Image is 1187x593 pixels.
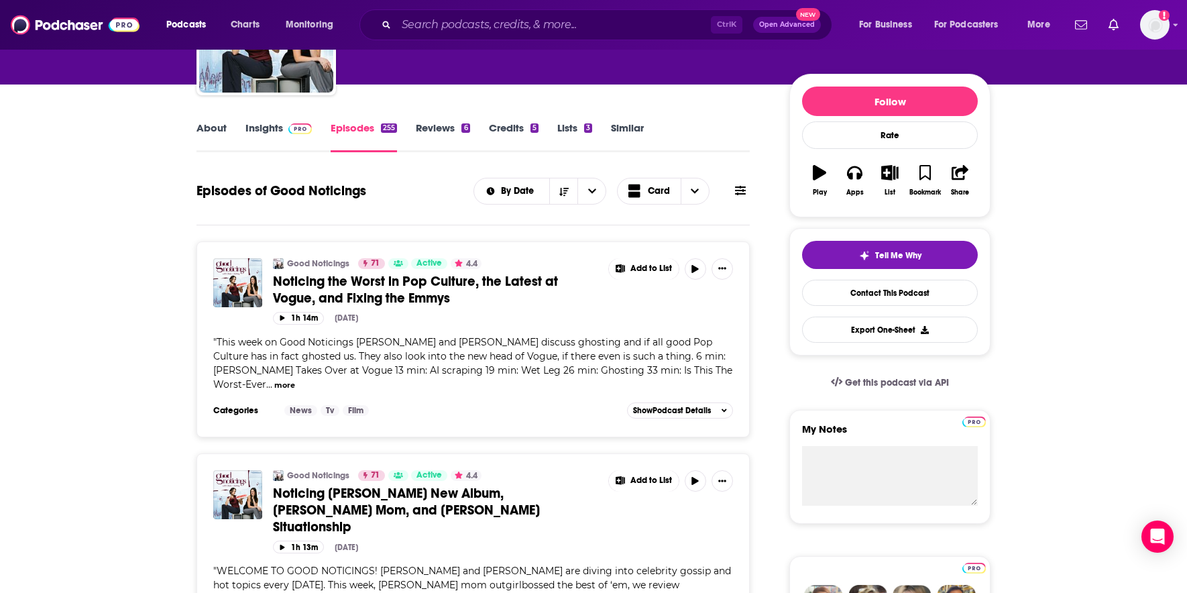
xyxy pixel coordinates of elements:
[273,470,284,481] img: Good Noticings
[859,15,912,34] span: For Business
[802,423,978,446] label: My Notes
[1140,10,1170,40] span: Logged in as kathrynwhite
[321,405,339,416] a: Tv
[633,406,711,415] span: Show Podcast Details
[820,366,960,399] a: Get this podcast via API
[287,258,349,269] a: Good Noticings
[286,15,333,34] span: Monitoring
[875,250,921,261] span: Tell Me Why
[907,156,942,205] button: Bookmark
[343,405,369,416] a: Film
[331,121,397,152] a: Episodes255
[925,14,1018,36] button: open menu
[501,186,539,196] span: By Date
[416,469,442,482] span: Active
[802,156,837,205] button: Play
[577,178,606,204] button: open menu
[609,470,679,492] button: Show More Button
[273,485,599,535] a: Noticing [PERSON_NAME] New Album, [PERSON_NAME] Mom, and [PERSON_NAME] Situationship
[909,188,941,197] div: Bookmark
[213,336,732,390] span: This week on Good Noticings [PERSON_NAME] and [PERSON_NAME] discuss ghosting and if all good Pop ...
[416,257,442,270] span: Active
[845,377,949,388] span: Get this podcast via API
[611,121,644,152] a: Similar
[273,258,284,269] img: Good Noticings
[231,15,260,34] span: Charts
[274,380,295,391] button: more
[335,313,358,323] div: [DATE]
[802,241,978,269] button: tell me why sparkleTell Me Why
[474,186,550,196] button: open menu
[411,258,447,269] a: Active
[630,264,672,274] span: Add to List
[617,178,710,205] button: Choose View
[962,561,986,574] a: Pro website
[273,312,324,325] button: 1h 14m
[711,16,742,34] span: Ctrl K
[753,17,821,33] button: Open AdvancedNew
[196,121,227,152] a: About
[837,156,872,205] button: Apps
[934,15,999,34] span: For Podcasters
[358,470,385,481] a: 71
[1141,521,1174,553] div: Open Intercom Messenger
[962,417,986,427] img: Podchaser Pro
[630,476,672,486] span: Add to List
[962,415,986,427] a: Pro website
[451,470,482,481] button: 4.4
[802,317,978,343] button: Export One-Sheet
[850,14,929,36] button: open menu
[1027,15,1050,34] span: More
[951,188,969,197] div: Share
[1140,10,1170,40] img: User Profile
[411,470,447,481] a: Active
[273,273,558,307] span: Noticing the Worst in Pop Culture, the Latest at Vogue, and Fixing the Emmys
[557,121,592,152] a: Lists3
[273,485,540,535] span: Noticing [PERSON_NAME] New Album, [PERSON_NAME] Mom, and [PERSON_NAME] Situationship
[11,12,139,38] img: Podchaser - Follow, Share and Rate Podcasts
[451,258,482,269] button: 4.4
[276,14,351,36] button: open menu
[473,178,607,205] h2: Choose List sort
[245,121,312,152] a: InsightsPodchaser Pro
[288,123,312,134] img: Podchaser Pro
[371,469,380,482] span: 71
[609,258,679,280] button: Show More Button
[549,178,577,204] button: Sort Direction
[1103,13,1124,36] a: Show notifications dropdown
[416,121,469,152] a: Reviews6
[222,14,268,36] a: Charts
[358,258,385,269] a: 71
[627,402,733,419] button: ShowPodcast Details
[381,123,397,133] div: 255
[802,280,978,306] a: Contact This Podcast
[284,405,317,416] a: News
[885,188,895,197] div: List
[712,470,733,492] button: Show More Button
[213,336,732,390] span: "
[1140,10,1170,40] button: Show profile menu
[273,273,599,307] a: Noticing the Worst in Pop Culture, the Latest at Vogue, and Fixing the Emmys
[335,543,358,552] div: [DATE]
[962,563,986,574] img: Podchaser Pro
[813,188,827,197] div: Play
[872,156,907,205] button: List
[157,14,223,36] button: open menu
[371,257,380,270] span: 71
[273,541,324,553] button: 1h 13m
[166,15,206,34] span: Podcasts
[1018,14,1067,36] button: open menu
[1070,13,1092,36] a: Show notifications dropdown
[461,123,469,133] div: 6
[759,21,815,28] span: Open Advanced
[213,405,274,416] h3: Categories
[287,470,349,481] a: Good Noticings
[943,156,978,205] button: Share
[1159,10,1170,21] svg: Add a profile image
[213,258,262,307] img: Noticing the Worst in Pop Culture, the Latest at Vogue, and Fixing the Emmys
